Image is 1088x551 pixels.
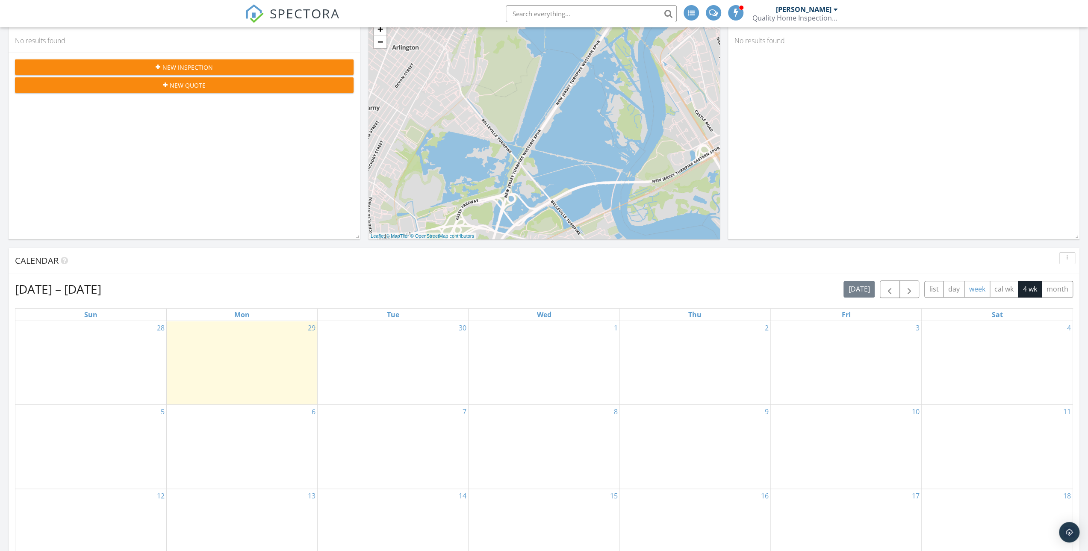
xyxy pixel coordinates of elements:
a: Thursday [687,309,703,321]
button: Next [899,280,920,298]
td: Go to October 7, 2025 [318,404,469,489]
td: Go to October 4, 2025 [922,321,1073,405]
a: © MapTiler [386,233,409,239]
td: Go to October 3, 2025 [770,321,921,405]
a: Go to October 18, 2025 [1061,489,1073,503]
div: Quality Home Inspection Services LLC [752,14,838,22]
span: Calendar [15,255,59,266]
a: Go to October 8, 2025 [612,405,619,418]
a: Saturday [990,309,1005,321]
div: Open Intercom Messenger [1059,522,1079,542]
button: list [924,281,944,298]
td: Go to October 9, 2025 [619,404,770,489]
div: [PERSON_NAME] [776,5,831,14]
a: Leaflet [371,233,385,239]
a: Go to October 7, 2025 [461,405,468,418]
img: The Best Home Inspection Software - Spectora [245,4,264,23]
a: Go to October 5, 2025 [159,405,166,418]
button: New Quote [15,77,354,93]
a: Zoom in [374,23,386,35]
a: Monday [233,309,251,321]
input: Search everything... [506,5,677,22]
a: Go to October 13, 2025 [306,489,317,503]
button: New Inspection [15,59,354,75]
div: No results found [728,29,1079,52]
a: SPECTORA [245,12,340,29]
td: Go to September 30, 2025 [318,321,469,405]
a: Go to October 11, 2025 [1061,405,1073,418]
button: [DATE] [843,281,875,298]
h2: [DATE] – [DATE] [15,280,101,298]
a: Go to October 9, 2025 [763,405,770,418]
a: Go to October 15, 2025 [608,489,619,503]
div: No results found [9,29,360,52]
a: Go to October 17, 2025 [910,489,921,503]
a: Zoom out [374,35,386,48]
a: Wednesday [535,309,553,321]
button: 4 wk [1018,281,1042,298]
a: Tuesday [385,309,401,321]
a: Sunday [83,309,99,321]
a: Go to October 1, 2025 [612,321,619,335]
a: Go to September 28, 2025 [155,321,166,335]
button: Previous [880,280,900,298]
a: Friday [840,309,852,321]
td: Go to September 29, 2025 [166,321,317,405]
td: Go to October 11, 2025 [922,404,1073,489]
span: SPECTORA [270,4,340,22]
td: Go to October 6, 2025 [166,404,317,489]
td: Go to October 10, 2025 [770,404,921,489]
a: Go to October 14, 2025 [457,489,468,503]
td: Go to September 28, 2025 [15,321,166,405]
button: day [943,281,964,298]
button: cal wk [990,281,1019,298]
td: Go to October 2, 2025 [619,321,770,405]
a: Go to September 30, 2025 [457,321,468,335]
td: Go to October 8, 2025 [469,404,619,489]
a: © OpenStreetMap contributors [410,233,474,239]
a: Go to October 2, 2025 [763,321,770,335]
a: Go to October 16, 2025 [759,489,770,503]
span: New Quote [170,81,206,90]
td: Go to October 5, 2025 [15,404,166,489]
a: Go to October 4, 2025 [1065,321,1073,335]
a: Go to October 6, 2025 [310,405,317,418]
a: Go to October 10, 2025 [910,405,921,418]
a: Go to October 12, 2025 [155,489,166,503]
span: New Inspection [162,63,213,72]
button: month [1041,281,1073,298]
td: Go to October 1, 2025 [469,321,619,405]
div: | [369,233,476,240]
button: week [964,281,990,298]
a: Go to October 3, 2025 [914,321,921,335]
a: Go to September 29, 2025 [306,321,317,335]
